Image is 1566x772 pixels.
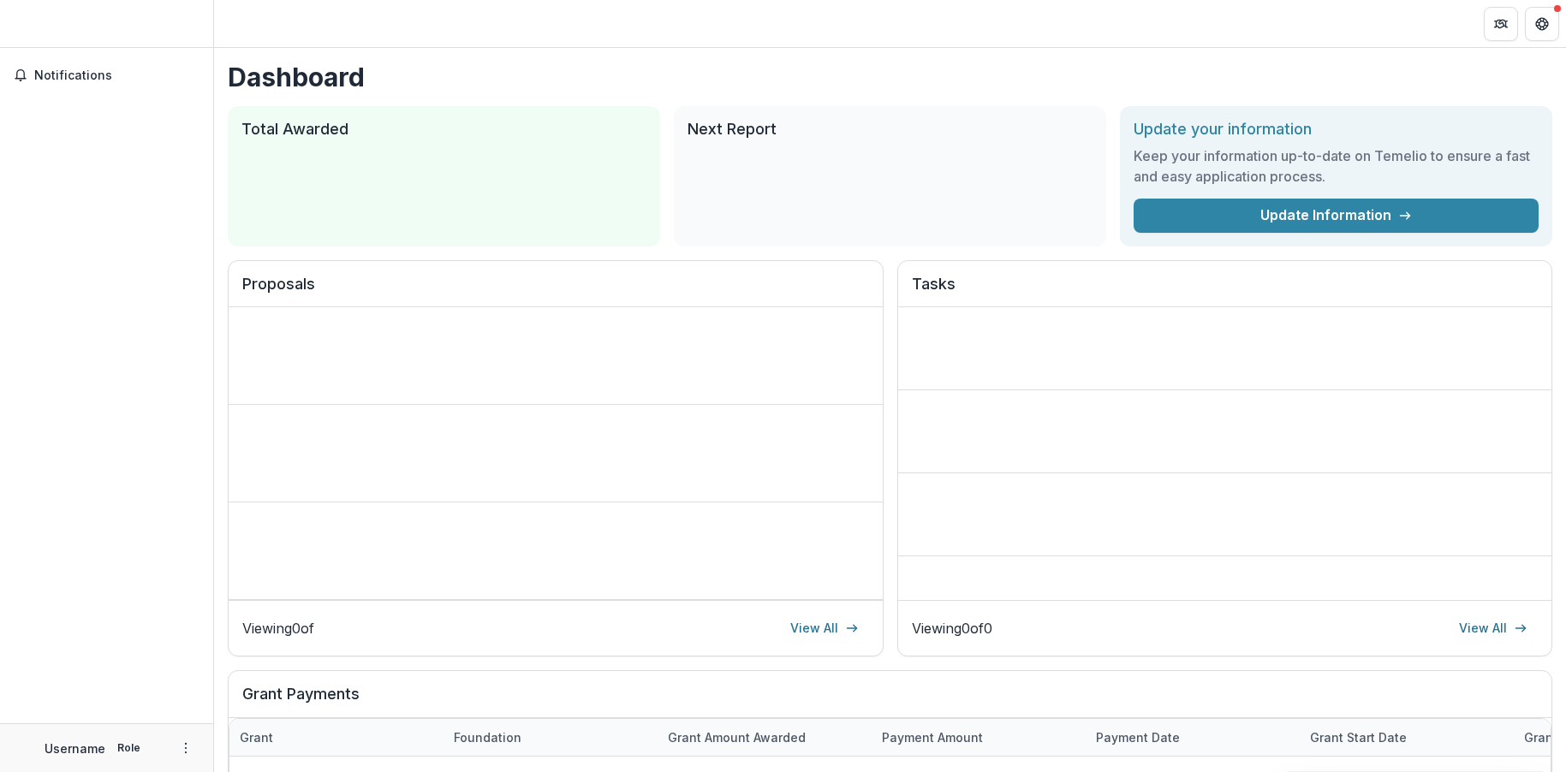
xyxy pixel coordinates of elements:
[688,120,1093,139] h2: Next Report
[1525,7,1559,41] button: Get Help
[780,615,869,642] a: View All
[242,275,869,307] h2: Proposals
[1134,199,1539,233] a: Update Information
[7,62,206,89] button: Notifications
[1484,7,1518,41] button: Partners
[176,738,196,758] button: More
[112,740,146,756] p: Role
[34,68,199,83] span: Notifications
[1134,120,1539,139] h2: Update your information
[1449,615,1538,642] a: View All
[912,275,1539,307] h2: Tasks
[1134,145,1539,187] h3: Keep your information up-to-date on Temelio to ensure a fast and easy application process.
[912,618,992,638] p: Viewing 0 of 0
[241,120,646,139] h2: Total Awarded
[242,685,1538,717] h2: Grant Payments
[45,739,105,757] p: Username
[228,62,1552,92] h1: Dashboard
[242,618,314,638] p: Viewing 0 of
